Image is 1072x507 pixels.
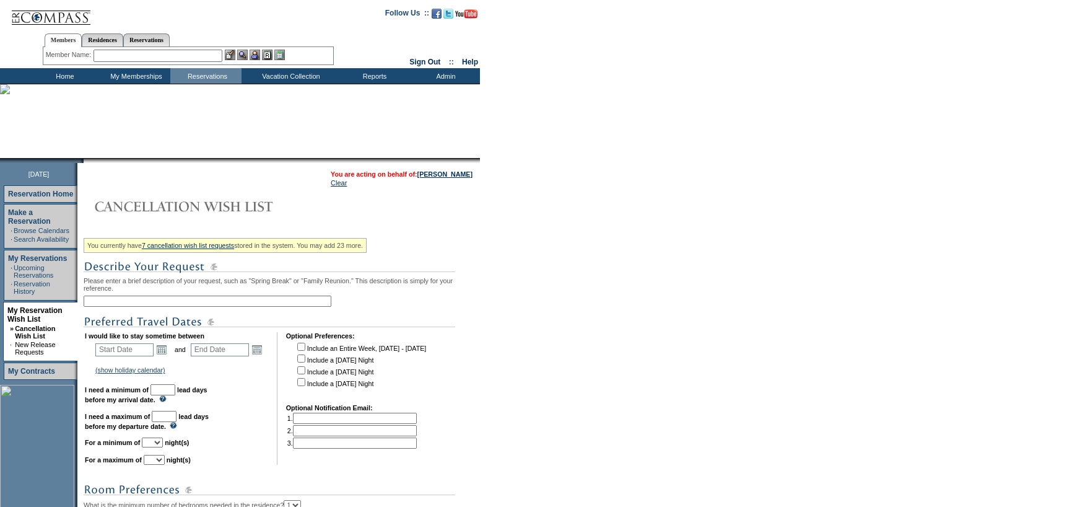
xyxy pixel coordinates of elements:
[11,236,12,243] td: ·
[84,482,455,498] img: subTtlRoomPreferences.gif
[449,58,454,66] span: ::
[10,325,14,332] b: »
[8,190,73,198] a: Reservation Home
[191,343,249,356] input: Date format: M/D/Y. Shortcut keys: [T] for Today. [UP] or [.] for Next Day. [DOWN] or [,] for Pre...
[170,422,177,429] img: questionMark_lightBlue.gif
[409,68,480,84] td: Admin
[155,343,168,356] a: Open the calendar popup.
[85,386,149,394] b: I need a minimum of
[173,341,188,358] td: and
[14,264,53,279] a: Upcoming Reservations
[159,395,167,402] img: questionMark_lightBlue.gif
[11,280,12,295] td: ·
[331,179,347,187] a: Clear
[84,158,85,163] img: blank.gif
[14,280,50,295] a: Reservation History
[242,68,338,84] td: Vacation Collection
[443,9,453,19] img: Follow us on Twitter
[417,170,473,178] a: [PERSON_NAME]
[8,367,55,376] a: My Contracts
[28,68,99,84] td: Home
[331,170,473,178] span: You are acting on behalf of:
[45,33,82,47] a: Members
[28,170,50,178] span: [DATE]
[95,366,165,374] a: (show holiday calendar)
[10,341,14,356] td: ·
[14,227,69,234] a: Browse Calendars
[82,33,123,46] a: Residences
[79,158,84,163] img: promoShadowLeftCorner.gif
[85,413,150,420] b: I need a maximum of
[237,50,248,60] img: View
[295,341,426,395] td: Include an Entire Week, [DATE] - [DATE] Include a [DATE] Night Include a [DATE] Night Include a [...
[84,238,367,253] div: You currently have stored in the system. You may add 23 more.
[432,12,442,20] a: Become our fan on Facebook
[385,7,429,22] td: Follow Us ::
[409,58,440,66] a: Sign Out
[84,194,331,219] img: Cancellation Wish List
[250,50,260,60] img: Impersonate
[11,264,12,279] td: ·
[250,343,264,356] a: Open the calendar popup.
[286,404,373,412] b: Optional Notification Email:
[8,208,51,226] a: Make a Reservation
[11,227,12,234] td: ·
[15,325,55,340] a: Cancellation Wish List
[287,413,417,424] td: 1.
[170,68,242,84] td: Reservations
[15,341,55,356] a: New Release Requests
[123,33,170,46] a: Reservations
[46,50,94,60] div: Member Name:
[462,58,478,66] a: Help
[432,9,442,19] img: Become our fan on Facebook
[95,343,154,356] input: Date format: M/D/Y. Shortcut keys: [T] for Today. [UP] or [.] for Next Day. [DOWN] or [,] for Pre...
[8,254,67,263] a: My Reservations
[14,236,69,243] a: Search Availability
[85,386,207,403] b: lead days before my arrival date.
[167,456,191,464] b: night(s)
[85,456,142,464] b: For a maximum of
[455,9,477,19] img: Subscribe to our YouTube Channel
[338,68,409,84] td: Reports
[85,439,140,446] b: For a minimum of
[455,12,477,20] a: Subscribe to our YouTube Channel
[287,425,417,436] td: 2.
[286,332,355,340] b: Optional Preferences:
[142,242,234,249] a: 7 cancellation wish list requests
[274,50,285,60] img: b_calculator.gif
[85,332,204,340] b: I would like to stay sometime between
[85,413,209,430] b: lead days before my departure date.
[7,306,63,324] a: My Reservation Wish List
[287,438,417,449] td: 3.
[443,12,453,20] a: Follow us on Twitter
[262,50,272,60] img: Reservations
[99,68,170,84] td: My Memberships
[225,50,235,60] img: b_edit.gif
[165,439,189,446] b: night(s)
